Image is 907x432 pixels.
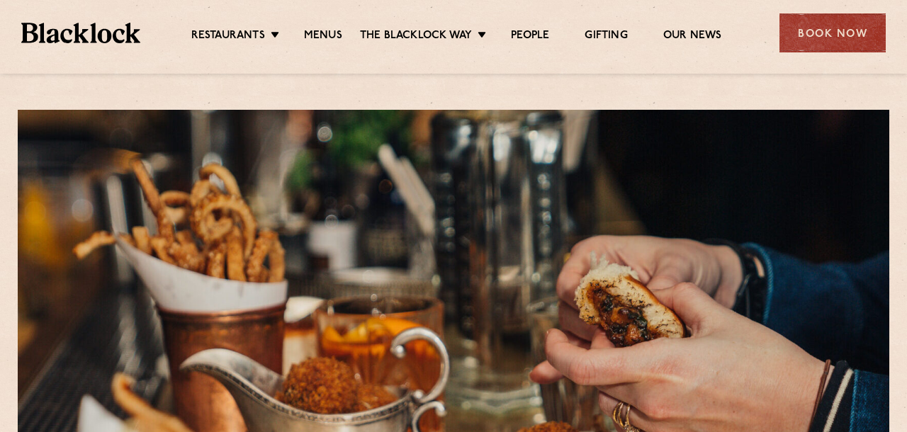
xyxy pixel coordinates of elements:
[663,29,722,45] a: Our News
[304,29,342,45] a: Menus
[21,23,140,42] img: BL_Textured_Logo-footer-cropped.svg
[779,13,886,52] div: Book Now
[585,29,627,45] a: Gifting
[511,29,549,45] a: People
[191,29,265,45] a: Restaurants
[360,29,472,45] a: The Blacklock Way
